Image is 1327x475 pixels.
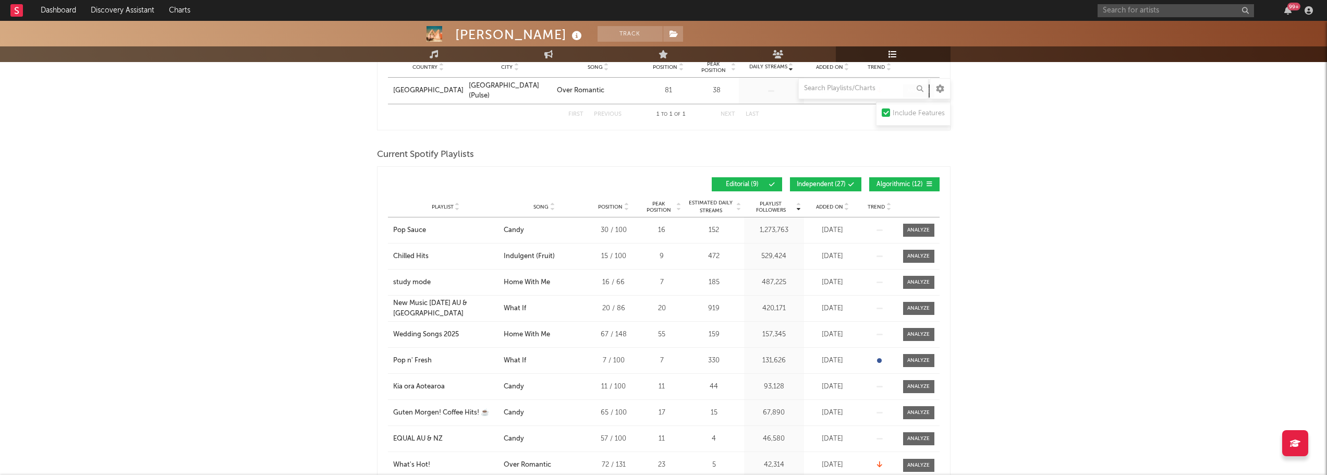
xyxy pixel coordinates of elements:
[687,277,741,288] div: 185
[807,225,859,236] div: [DATE]
[590,303,637,314] div: 20 / 86
[642,382,681,392] div: 11
[642,356,681,366] div: 7
[590,408,637,418] div: 65 / 100
[747,201,795,213] span: Playlist Followers
[504,303,526,314] div: What If
[687,382,741,392] div: 44
[432,204,454,210] span: Playlist
[1098,4,1254,17] input: Search for artists
[653,64,677,70] span: Position
[393,356,498,366] a: Pop n' Fresh
[747,251,801,262] div: 529,424
[393,356,432,366] div: Pop n' Fresh
[747,434,801,444] div: 46,580
[590,330,637,340] div: 67 / 148
[893,107,945,120] div: Include Features
[697,86,736,96] div: 38
[533,204,549,210] span: Song
[797,181,846,188] span: Independent ( 27 )
[393,460,498,470] a: What's Hot!
[876,181,924,188] span: Algorithmic ( 12 )
[393,408,498,418] a: Guten Morgen! Coffee Hits! ☕
[687,460,741,470] div: 5
[687,199,735,215] span: Estimated Daily Streams
[687,434,741,444] div: 4
[687,251,741,262] div: 472
[393,225,426,236] div: Pop Sauce
[393,298,498,319] div: New Music [DATE] AU & [GEOGRAPHIC_DATA]
[721,112,735,117] button: Next
[393,225,498,236] a: Pop Sauce
[642,201,675,213] span: Peak Position
[393,408,489,418] div: Guten Morgen! Coffee Hits! ☕
[807,251,859,262] div: [DATE]
[868,204,885,210] span: Trend
[687,303,741,314] div: 919
[712,177,782,191] button: Editorial(9)
[393,460,430,470] div: What's Hot!
[807,382,859,392] div: [DATE]
[869,177,940,191] button: Algorithmic(12)
[790,177,861,191] button: Independent(27)
[747,225,801,236] div: 1,273,763
[747,277,801,288] div: 487,225
[719,181,766,188] span: Editorial ( 9 )
[412,64,437,70] span: Country
[661,112,667,117] span: to
[687,408,741,418] div: 15
[504,434,524,444] div: Candy
[816,204,843,210] span: Added On
[393,277,498,288] a: study mode
[504,277,550,288] div: Home With Me
[590,460,637,470] div: 72 / 131
[393,330,498,340] a: Wedding Songs 2025
[393,86,464,96] a: [GEOGRAPHIC_DATA]
[687,330,741,340] div: 159
[504,330,550,340] div: Home With Me
[642,108,700,121] div: 1 1 1
[557,86,604,96] div: Over Romantic
[504,382,524,392] div: Candy
[807,460,859,470] div: [DATE]
[504,251,555,262] div: Indulgent (Fruit)
[807,330,859,340] div: [DATE]
[642,225,681,236] div: 16
[557,86,640,96] a: Over Romantic
[807,277,859,288] div: [DATE]
[642,303,681,314] div: 20
[501,64,513,70] span: City
[807,303,859,314] div: [DATE]
[393,382,445,392] div: Kia ora Aotearoa
[642,434,681,444] div: 11
[749,63,787,71] span: Daily Streams
[1287,3,1300,10] div: 99 +
[674,112,680,117] span: of
[393,251,498,262] a: Chilled Hits
[594,112,622,117] button: Previous
[816,64,843,70] span: Added On
[747,356,801,366] div: 131,626
[588,64,603,70] span: Song
[747,382,801,392] div: 93,128
[590,356,637,366] div: 7 / 100
[798,78,929,99] input: Search Playlists/Charts
[868,64,885,70] span: Trend
[642,251,681,262] div: 9
[590,251,637,262] div: 15 / 100
[598,204,623,210] span: Position
[642,408,681,418] div: 17
[393,277,431,288] div: study mode
[697,61,730,74] span: Peak Position
[393,434,443,444] div: EQUAL AU & NZ
[469,81,552,101] a: [GEOGRAPHIC_DATA] (Pulse)
[746,112,759,117] button: Last
[645,86,692,96] div: 81
[687,225,741,236] div: 152
[504,225,524,236] div: Candy
[747,303,801,314] div: 420,171
[807,408,859,418] div: [DATE]
[393,434,498,444] a: EQUAL AU & NZ
[455,26,585,43] div: [PERSON_NAME]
